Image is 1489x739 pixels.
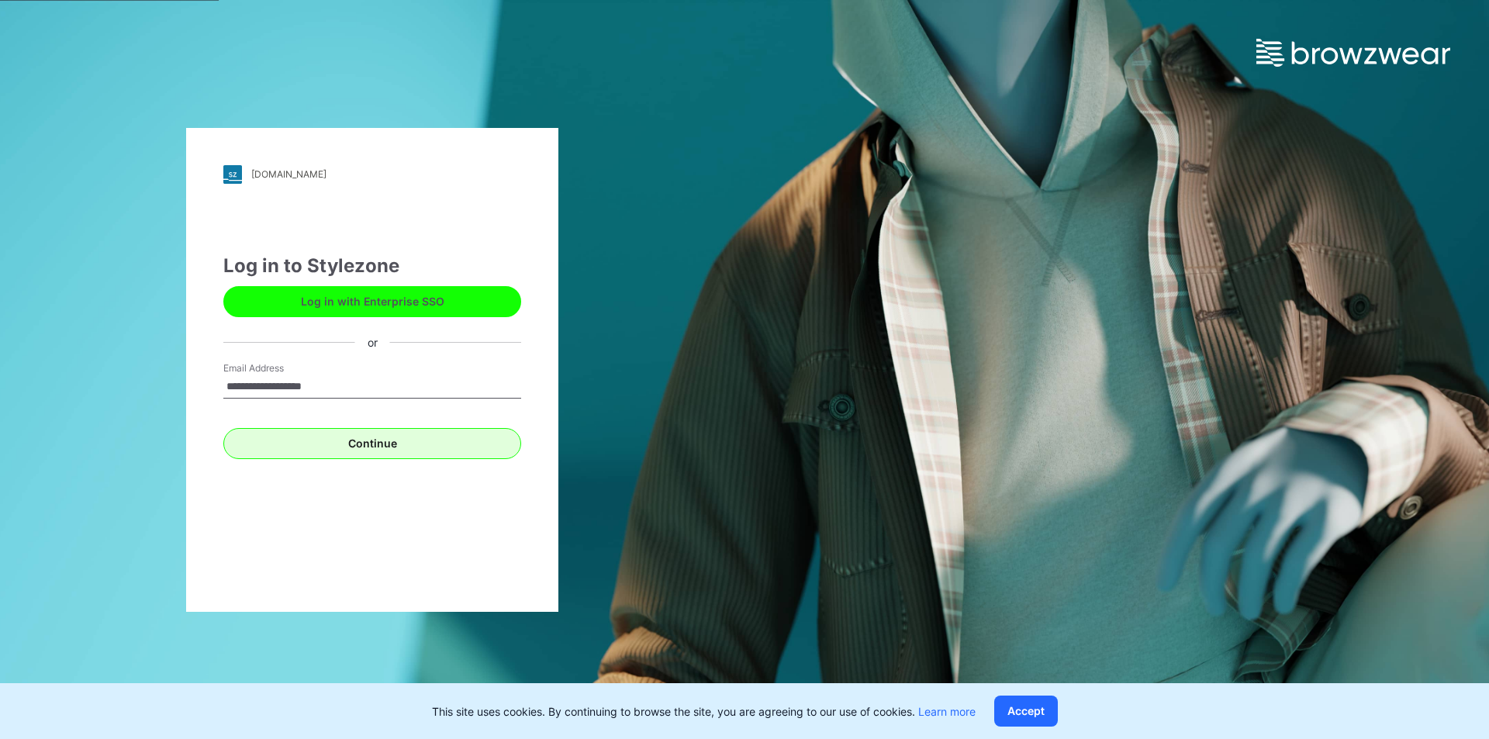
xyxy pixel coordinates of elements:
[355,334,390,351] div: or
[1256,39,1450,67] img: browzwear-logo.e42bd6dac1945053ebaf764b6aa21510.svg
[432,703,976,720] p: This site uses cookies. By continuing to browse the site, you are agreeing to our use of cookies.
[223,165,521,184] a: [DOMAIN_NAME]
[223,361,332,375] label: Email Address
[251,168,326,180] div: [DOMAIN_NAME]
[223,252,521,280] div: Log in to Stylezone
[223,286,521,317] button: Log in with Enterprise SSO
[994,696,1058,727] button: Accept
[223,165,242,184] img: stylezone-logo.562084cfcfab977791bfbf7441f1a819.svg
[918,705,976,718] a: Learn more
[223,428,521,459] button: Continue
